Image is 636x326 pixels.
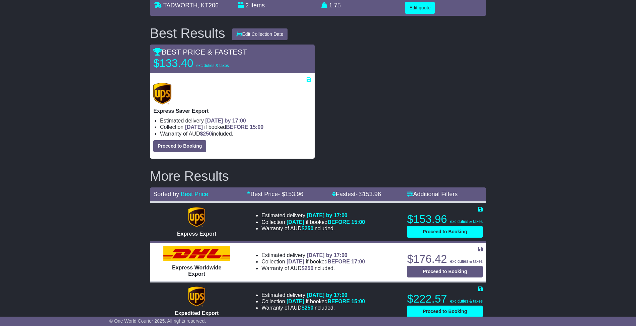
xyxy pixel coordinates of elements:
[261,305,365,311] li: Warranty of AUD included.
[327,259,350,264] span: BEFORE
[450,299,483,304] span: exc duties & taxes
[196,63,229,68] span: exc duties & taxes
[287,219,365,225] span: if booked
[160,117,311,124] li: Estimated delivery
[261,292,365,298] li: Estimated delivery
[407,266,483,277] button: Proceed to Booking
[160,131,311,137] li: Warranty of AUD included.
[188,287,205,307] img: UPS (new): Expedited Export
[247,191,303,197] a: Best Price- $153.96
[261,212,365,219] li: Estimated delivery
[245,2,249,9] span: 2
[163,246,230,261] img: DHL: Express Worldwide Export
[261,252,365,258] li: Estimated delivery
[250,2,265,9] span: items
[226,124,248,130] span: BEFORE
[175,310,219,316] span: Expedited Export
[261,219,365,225] li: Collection
[407,191,458,197] a: Additional Filters
[407,306,483,317] button: Proceed to Booking
[109,318,206,324] span: © One World Courier 2025. All rights reserved.
[185,124,203,130] span: [DATE]
[305,305,314,311] span: 250
[302,305,314,311] span: $
[302,226,314,231] span: $
[351,259,365,264] span: 17:00
[351,219,365,225] span: 15:00
[329,2,341,9] span: 1.75
[188,207,205,227] img: UPS (new): Express Export
[285,191,303,197] span: 153.96
[261,258,365,265] li: Collection
[351,299,365,304] span: 15:00
[287,299,365,304] span: if booked
[405,2,435,14] button: Edit quote
[302,265,314,271] span: $
[355,191,381,197] span: - $
[203,131,212,137] span: 250
[327,299,350,304] span: BEFORE
[332,191,381,197] a: Fastest- $153.96
[172,265,221,277] span: Express Worldwide Export
[153,57,237,70] p: $133.40
[153,140,206,152] button: Proceed to Booking
[150,169,486,183] h2: More Results
[197,2,219,9] span: , KT206
[200,131,212,137] span: $
[153,191,179,197] span: Sorted by
[261,265,365,271] li: Warranty of AUD included.
[232,28,288,40] button: Edit Collection Date
[205,118,246,124] span: [DATE] by 17:00
[305,265,314,271] span: 250
[307,252,347,258] span: [DATE] by 17:00
[250,124,263,130] span: 15:00
[407,213,483,226] p: $153.96
[163,2,197,9] span: TADWORTH
[327,219,350,225] span: BEFORE
[185,124,263,130] span: if booked
[261,225,365,232] li: Warranty of AUD included.
[153,83,171,104] img: UPS (new): Express Saver Export
[287,259,304,264] span: [DATE]
[177,231,216,237] span: Express Export
[407,226,483,238] button: Proceed to Booking
[307,213,347,218] span: [DATE] by 17:00
[407,252,483,266] p: $176.42
[181,191,208,197] a: Best Price
[287,259,365,264] span: if booked
[153,48,247,56] span: BEST PRICE & FASTEST
[287,219,304,225] span: [DATE]
[450,259,483,264] span: exc duties & taxes
[261,298,365,305] li: Collection
[305,226,314,231] span: 250
[147,26,229,40] div: Best Results
[153,108,311,114] p: Express Saver Export
[160,124,311,130] li: Collection
[278,191,303,197] span: - $
[287,299,304,304] span: [DATE]
[363,191,381,197] span: 153.96
[407,292,483,306] p: $222.57
[307,292,347,298] span: [DATE] by 17:00
[450,219,483,224] span: exc duties & taxes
